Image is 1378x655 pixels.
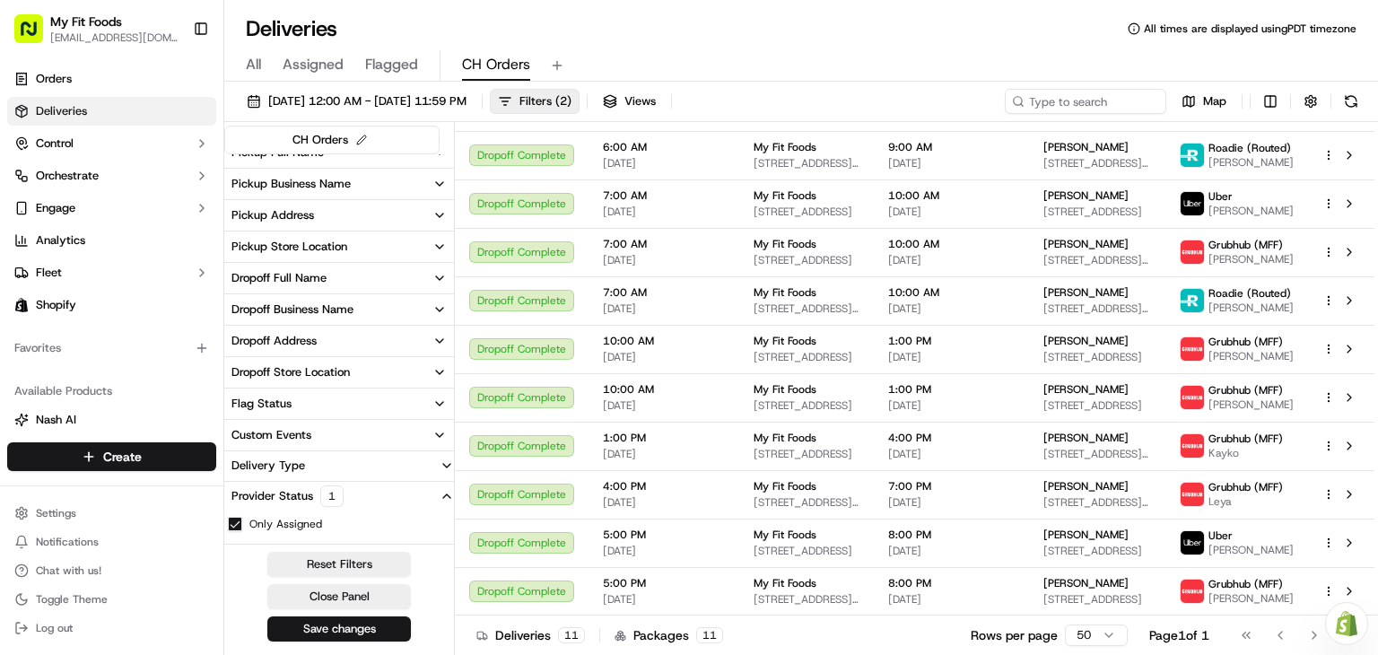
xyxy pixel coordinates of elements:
div: 11 [558,627,585,643]
div: Page 1 of 1 [1149,626,1209,644]
span: [DATE] [603,398,725,413]
span: 1:00 PM [603,431,725,445]
img: 5e692f75ce7d37001a5d71f1 [1181,386,1204,409]
span: My Fit Foods [754,334,816,348]
div: 1 [320,485,344,507]
span: [DATE] [888,544,1015,558]
a: Shopify [7,291,216,319]
span: All times are displayed using PDT timezone [1144,22,1356,36]
div: 11 [696,627,723,643]
span: [STREET_ADDRESS][PERSON_NAME] [1043,253,1151,267]
span: [PERSON_NAME] [1043,576,1129,590]
span: 8:00 PM [888,576,1015,590]
span: 5:00 PM [603,576,725,590]
button: Pickup Address [224,200,454,231]
img: 5e692f75ce7d37001a5d71f1 [1181,580,1204,603]
button: Dropoff Full Name [224,263,454,293]
span: [DATE] [603,495,725,510]
span: Engage [36,200,75,216]
span: Grubhub (MFF) [1208,335,1283,349]
button: Toggle Theme [7,587,216,612]
span: [PERSON_NAME] [1043,188,1129,203]
button: Close Panel [267,584,411,609]
span: [PERSON_NAME] [1043,528,1129,542]
span: [PERSON_NAME] [1208,591,1294,606]
span: 10:00 AM [603,334,725,348]
button: My Fit Foods [50,13,122,31]
span: [DATE] [603,592,725,607]
span: [STREET_ADDRESS] [1043,205,1151,219]
span: [STREET_ADDRESS][PERSON_NAME] [754,495,859,510]
h1: Deliveries [246,14,337,43]
img: roadie-logo-v2.jpg [1181,144,1204,167]
span: [PERSON_NAME] [1208,349,1294,363]
span: [STREET_ADDRESS][PERSON_NAME] [754,156,859,170]
button: Dropoff Store Location [224,357,454,388]
span: [STREET_ADDRESS] [754,253,859,267]
span: [STREET_ADDRESS] [1043,592,1151,607]
input: Type to search [1005,89,1166,114]
span: [STREET_ADDRESS] [754,350,859,364]
span: [PERSON_NAME] [1208,204,1294,218]
span: [DATE] [888,592,1015,607]
button: Filters(2) [490,89,580,114]
span: [PERSON_NAME] [1043,285,1129,300]
div: Dropoff Full Name [231,270,327,286]
button: Log out [7,616,216,641]
span: My Fit Foods [754,528,816,542]
span: My Fit Foods [754,382,816,397]
span: 7:00 PM [888,479,1015,493]
span: All [246,54,261,75]
span: 10:00 AM [603,382,725,397]
span: [STREET_ADDRESS][PERSON_NAME] [754,592,859,607]
span: Grubhub (MFF) [1208,480,1283,494]
span: 1:00 PM [888,382,1015,397]
span: [STREET_ADDRESS] [1043,544,1151,558]
span: 10:00 AM [888,237,1015,251]
span: [DATE] [603,156,725,170]
div: Delivery Type [224,458,312,474]
span: CH Orders [462,54,530,75]
button: Engage [7,194,216,223]
p: Welcome 👋 [18,72,327,100]
span: [STREET_ADDRESS] [754,205,859,219]
span: [PERSON_NAME] [1043,334,1129,348]
span: Knowledge Base [36,260,137,278]
span: [PERSON_NAME] [1043,237,1129,251]
button: Provider Status1 [224,482,454,511]
span: [STREET_ADDRESS][PERSON_NAME] [1043,495,1151,510]
span: 7:00 AM [603,188,725,203]
img: uber-new-logo.jpeg [1181,531,1204,555]
span: [PERSON_NAME] [1208,155,1294,170]
span: [DATE] [603,447,725,461]
span: Grubhub (MFF) [1208,383,1283,397]
span: [STREET_ADDRESS][PERSON_NAME] [1043,447,1151,461]
button: Views [595,89,664,114]
span: [PERSON_NAME] [1208,397,1294,412]
span: [DATE] [603,544,725,558]
span: [DATE] [888,398,1015,413]
span: [DATE] [888,301,1015,316]
span: [DATE] [888,156,1015,170]
span: API Documentation [170,260,288,278]
span: 4:00 PM [603,479,725,493]
div: Pickup Address [231,207,314,223]
p: Rows per page [971,626,1058,644]
button: Pickup Store Location [224,231,454,262]
button: Refresh [1339,89,1364,114]
button: [EMAIL_ADDRESS][DOMAIN_NAME] [50,31,179,45]
span: Uber [1208,189,1233,204]
div: Dropoff Business Name [231,301,353,318]
span: Grubhub (MFF) [1208,238,1283,252]
img: Shopify logo [14,298,29,312]
span: Chat with us! [36,563,101,578]
span: Roadie (Routed) [1208,286,1291,301]
span: Create [103,448,142,466]
span: My Fit Foods [754,431,816,445]
span: Deliveries [36,103,87,119]
a: Deliveries [7,97,216,126]
span: [STREET_ADDRESS] [1043,350,1151,364]
span: My Fit Foods [754,285,816,300]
